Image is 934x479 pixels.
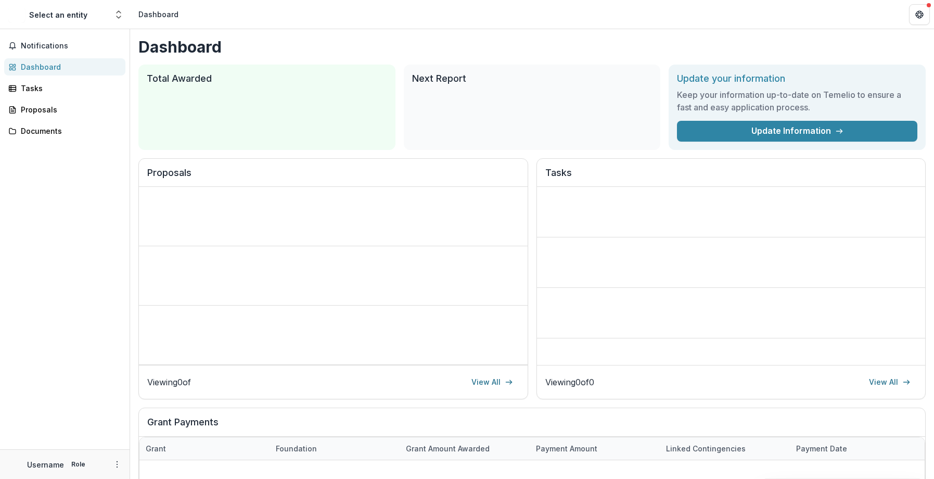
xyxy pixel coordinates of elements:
[138,37,926,56] h1: Dashboard
[68,460,88,469] p: Role
[545,167,917,187] h2: Tasks
[4,37,125,54] button: Notifications
[677,89,917,114] h3: Keep your information up-to-date on Temelio to ensure a fast and easy application process.
[863,374,917,390] a: View All
[4,80,125,97] a: Tasks
[4,101,125,118] a: Proposals
[21,104,117,115] div: Proposals
[909,4,930,25] button: Get Help
[134,7,183,22] nav: breadcrumb
[111,458,123,471] button: More
[29,9,87,20] div: Select an entity
[147,417,917,436] h2: Grant Payments
[138,9,178,20] div: Dashboard
[111,4,126,25] button: Open entity switcher
[147,376,191,388] p: Viewing 0 of
[4,58,125,75] a: Dashboard
[677,121,917,142] a: Update Information
[677,73,917,84] h2: Update your information
[412,73,652,84] h2: Next Report
[21,42,121,51] span: Notifications
[147,167,519,187] h2: Proposals
[27,459,64,470] p: Username
[465,374,519,390] a: View All
[545,376,594,388] p: Viewing 0 of 0
[21,61,117,72] div: Dashboard
[147,73,387,84] h2: Total Awarded
[4,122,125,140] a: Documents
[21,83,117,94] div: Tasks
[21,125,117,136] div: Documents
